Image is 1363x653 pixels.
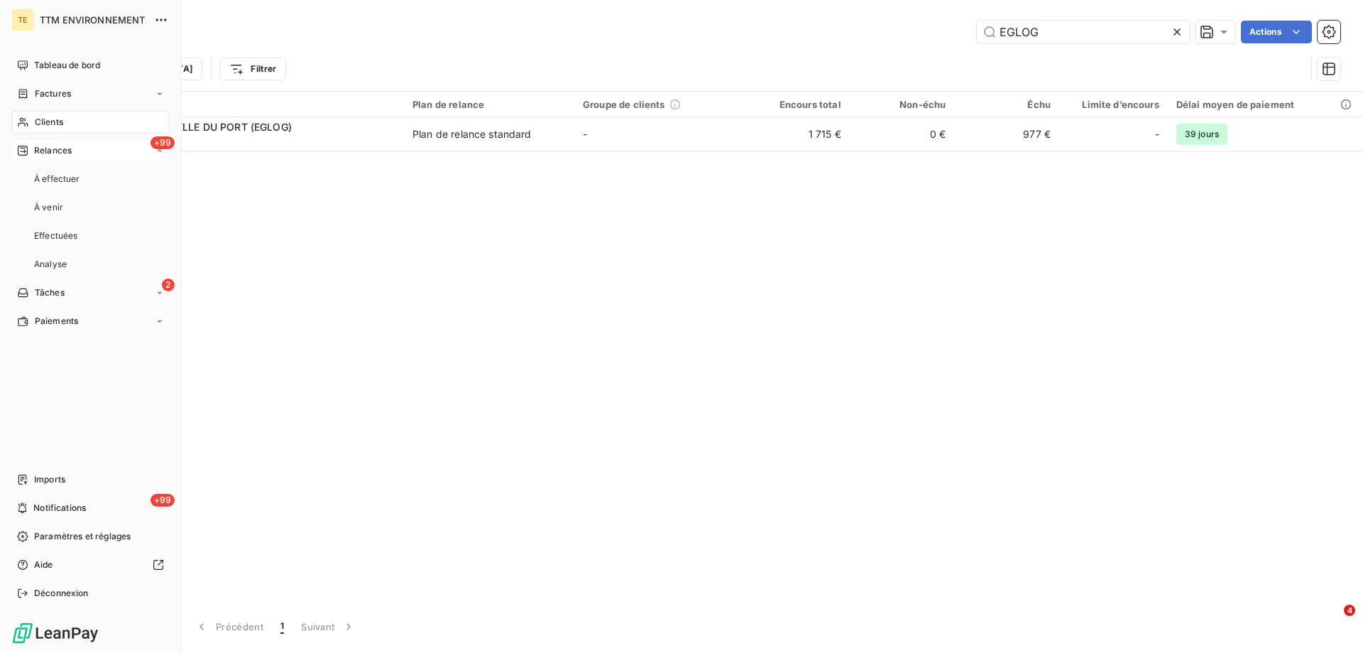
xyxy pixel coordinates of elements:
[753,99,841,110] div: Encours total
[292,612,364,642] button: Suivant
[162,279,175,291] span: 2
[11,622,99,644] img: Logo LeanPay
[1176,99,1354,110] div: Délai moyen de paiement
[35,116,63,129] span: Clients
[34,558,53,571] span: Aide
[98,121,292,133] span: ZONE INDUSTRIELLE DU PORT (EGLOG)
[977,21,1190,43] input: Rechercher
[272,612,292,642] button: 1
[280,620,284,634] span: 1
[34,230,78,242] span: Effectuées
[33,502,86,514] span: Notifications
[1068,99,1159,110] div: Limite d’encours
[1344,605,1355,616] span: 4
[1241,21,1312,43] button: Actions
[1315,605,1349,639] iframe: Intercom live chat
[35,286,65,299] span: Tâches
[35,87,71,100] span: Factures
[34,587,89,600] span: Déconnexion
[583,99,665,110] span: Groupe de clients
[34,173,80,185] span: À effectuer
[850,117,955,151] td: 0 €
[35,315,78,328] span: Paiements
[34,473,65,486] span: Imports
[583,128,587,140] span: -
[150,136,175,149] span: +99
[11,9,34,31] div: TE
[150,494,175,507] span: +99
[858,99,946,110] div: Non-échu
[220,58,285,80] button: Filtrer
[186,612,272,642] button: Précédent
[1176,124,1227,145] span: 39 jours
[11,554,170,576] a: Aide
[963,99,1051,110] div: Échu
[34,258,67,271] span: Analyse
[34,144,72,157] span: Relances
[954,117,1059,151] td: 977 €
[745,117,850,151] td: 1 715 €
[1155,127,1159,141] span: -
[40,14,146,26] span: TTM ENVIRONNEMENT
[98,134,395,149] span: 411ZIP
[412,127,532,141] div: Plan de relance standard
[34,59,100,72] span: Tableau de bord
[34,530,131,543] span: Paramètres et réglages
[412,99,566,110] div: Plan de relance
[34,201,63,214] span: À venir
